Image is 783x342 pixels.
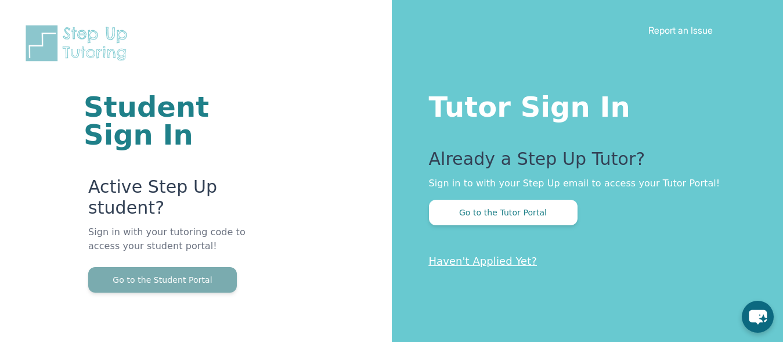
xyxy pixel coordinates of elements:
img: Step Up Tutoring horizontal logo [23,23,135,63]
a: Go to the Student Portal [88,274,237,285]
h1: Student Sign In [84,93,252,149]
h1: Tutor Sign In [429,88,737,121]
button: Go to the Tutor Portal [429,200,578,225]
a: Go to the Tutor Portal [429,207,578,218]
p: Active Step Up student? [88,177,252,225]
button: chat-button [742,301,774,333]
p: Sign in with your tutoring code to access your student portal! [88,225,252,267]
button: Go to the Student Portal [88,267,237,293]
p: Sign in to with your Step Up email to access your Tutor Portal! [429,177,737,190]
a: Report an Issue [648,24,713,36]
p: Already a Step Up Tutor? [429,149,737,177]
a: Haven't Applied Yet? [429,255,537,267]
